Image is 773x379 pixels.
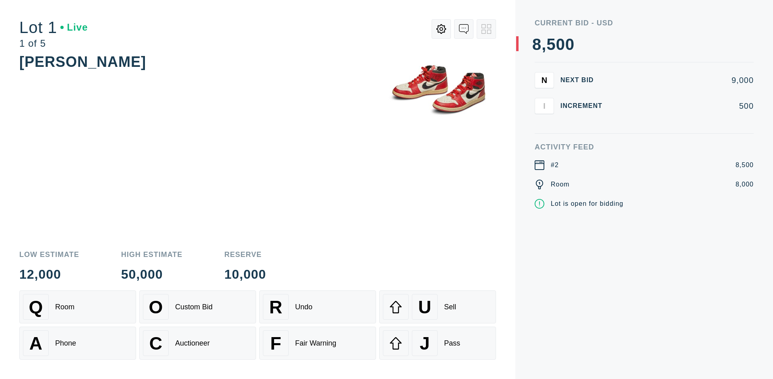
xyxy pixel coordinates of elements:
div: Pass [444,339,460,348]
div: [PERSON_NAME] [19,54,146,70]
div: Reserve [224,251,266,258]
div: 8,500 [736,160,754,170]
button: QRoom [19,290,136,323]
div: Lot 1 [19,19,88,35]
div: 500 [615,102,754,110]
span: J [420,333,430,354]
div: Room [55,303,74,311]
div: Fair Warning [295,339,336,348]
div: Low Estimate [19,251,79,258]
div: 12,000 [19,268,79,281]
div: Sell [444,303,456,311]
div: Current Bid - USD [535,19,754,27]
div: Phone [55,339,76,348]
button: RUndo [259,290,376,323]
button: JPass [379,327,496,360]
div: Live [60,23,88,32]
div: 8 [532,36,542,52]
div: Auctioneer [175,339,210,348]
span: A [29,333,42,354]
div: , [542,36,546,197]
div: 10,000 [224,268,266,281]
span: U [418,297,431,317]
span: I [543,101,546,110]
div: 0 [556,36,565,52]
span: Q [29,297,43,317]
div: 0 [565,36,575,52]
span: N [542,75,547,85]
span: F [270,333,281,354]
div: High Estimate [121,251,183,258]
div: Activity Feed [535,143,754,151]
button: APhone [19,327,136,360]
div: Room [551,180,570,189]
div: Custom Bid [175,303,213,311]
div: 9,000 [615,76,754,84]
div: 5 [546,36,556,52]
button: USell [379,290,496,323]
div: Undo [295,303,312,311]
span: C [149,333,162,354]
button: I [535,98,554,114]
div: 50,000 [121,268,183,281]
button: OCustom Bid [139,290,256,323]
span: R [269,297,282,317]
div: Increment [560,103,609,109]
div: Lot is open for bidding [551,199,623,209]
div: Next Bid [560,77,609,83]
button: CAuctioneer [139,327,256,360]
button: N [535,72,554,88]
div: 8,000 [736,180,754,189]
button: FFair Warning [259,327,376,360]
div: #2 [551,160,559,170]
span: O [149,297,163,317]
div: 1 of 5 [19,39,88,48]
